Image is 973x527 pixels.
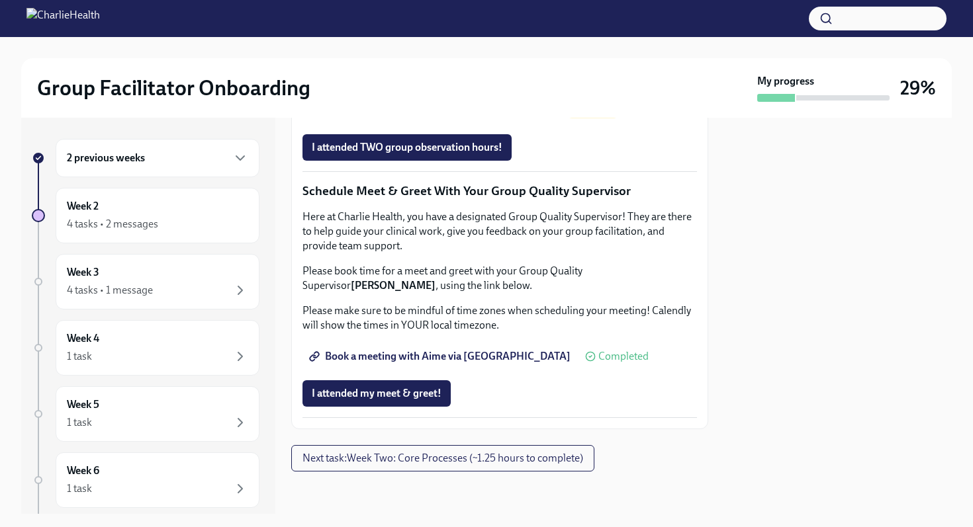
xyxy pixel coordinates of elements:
p: Here at Charlie Health, you have a designated Group Quality Supervisor! They are there to help gu... [302,210,697,253]
button: I attended my meet & greet! [302,380,451,407]
span: I attended TWO group observation hours! [312,141,502,154]
a: Week 34 tasks • 1 message [32,254,259,309]
div: 4 tasks • 1 message [67,283,153,298]
h3: 29% [900,76,936,100]
span: Book a meeting with Aime via [GEOGRAPHIC_DATA] [312,350,571,363]
div: 1 task [67,349,92,364]
h6: Week 2 [67,199,99,214]
strong: My progress [757,74,814,89]
strong: [PERSON_NAME] [351,279,436,292]
h6: 2 previous weeks [67,151,145,165]
h6: Week 5 [67,397,99,412]
a: Book a meeting with Aime via [GEOGRAPHIC_DATA] [302,343,580,370]
h6: Week 3 [67,265,99,280]
p: Please make sure to be mindful of time zones when scheduling your meeting! Calendly will show the... [302,304,697,333]
h2: Group Facilitator Onboarding [37,75,310,101]
a: Week 41 task [32,320,259,376]
span: Next task : Week Two: Core Processes (~1.25 hours to complete) [302,452,583,465]
button: Next task:Week Two: Core Processes (~1.25 hours to complete) [291,445,594,471]
p: Please book time for a meet and greet with your Group Quality Supervisor , using the link below. [302,264,697,293]
div: 1 task [67,481,92,496]
button: I attended TWO group observation hours! [302,134,512,161]
div: 2 previous weeks [56,139,259,177]
a: Week 61 task [32,452,259,508]
div: 4 tasks • 2 messages [67,217,158,231]
span: I attended my meet & greet! [312,387,441,400]
h6: Week 4 [67,331,99,346]
a: Week 51 task [32,386,259,442]
img: CharlieHealth [26,8,100,29]
span: Completed [598,351,649,362]
div: 1 task [67,415,92,430]
h6: Week 6 [67,464,99,478]
a: Week 24 tasks • 2 messages [32,188,259,243]
p: Schedule Meet & Greet With Your Group Quality Supervisor [302,182,697,200]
